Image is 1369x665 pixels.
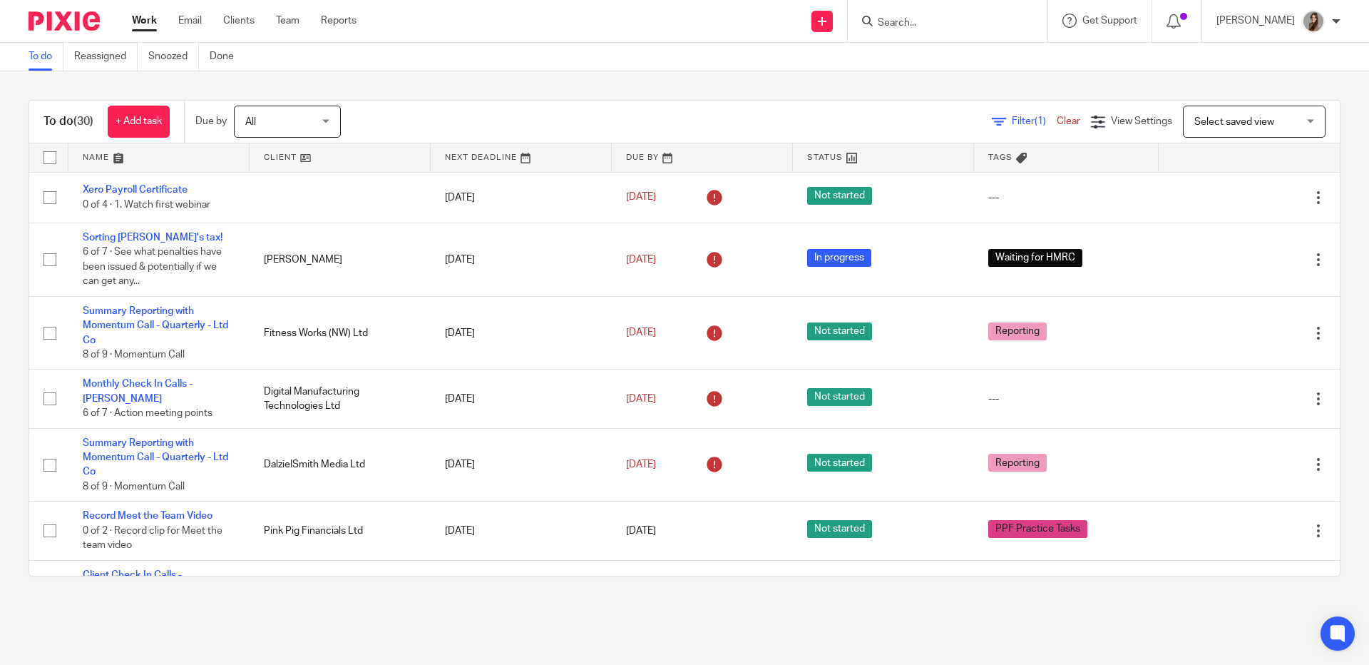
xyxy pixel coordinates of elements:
span: Tags [988,153,1012,161]
a: Clients [223,14,255,28]
a: Summary Reporting with Momentum Call - Quarterly - Ltd Co [83,438,228,477]
a: Snoozed [148,43,199,71]
span: Not started [807,388,872,406]
td: DalzielSmith Media Ltd [250,428,431,502]
a: + Add task [108,106,170,138]
td: Pink Pig Financials Ltd [250,560,431,619]
span: [DATE] [626,328,656,338]
img: Pixie [29,11,100,31]
a: Monthly Check In Calls - [PERSON_NAME] [83,379,193,403]
span: View Settings [1111,116,1172,126]
td: [DATE] [431,296,612,370]
span: Not started [807,187,872,205]
a: Reports [321,14,357,28]
span: Select saved view [1194,117,1274,127]
span: Waiting for HMRC [988,249,1082,267]
td: [DATE] [431,428,612,502]
span: Reporting [988,454,1047,472]
td: Fitness Works (NW) Ltd [250,296,431,370]
span: Get Support [1082,16,1137,26]
td: [DATE] [431,560,612,619]
h1: To do [43,114,93,129]
span: (30) [73,116,93,127]
div: --- [988,191,1145,205]
td: Digital Manufacturing Technologies Ltd [250,370,431,428]
a: Summary Reporting with Momentum Call - Quarterly - Ltd Co [83,306,228,345]
span: 6 of 7 · See what penalties have been issued & potentially if we can get any... [83,248,222,287]
span: [DATE] [626,193,656,203]
a: Team [276,14,299,28]
span: In progress [807,249,871,267]
td: [PERSON_NAME] [250,223,431,296]
span: 8 of 9 · Momentum Call [83,482,185,492]
a: Email [178,14,202,28]
span: Not started [807,454,872,472]
span: All [245,117,256,127]
span: Not started [807,323,872,340]
img: 22.png [1302,10,1325,33]
td: [DATE] [431,172,612,223]
a: To do [29,43,63,71]
a: Xero Payroll Certificate [83,185,188,195]
div: --- [988,392,1145,406]
a: Client Check In Calls - [PERSON_NAME] [83,570,182,594]
a: Work [132,14,157,28]
td: Pink Pig Financials Ltd [250,502,431,560]
a: Sorting [PERSON_NAME]'s tax! [83,233,223,243]
span: Reporting [988,323,1047,340]
span: PPF Practice Tasks [988,520,1087,538]
td: [DATE] [431,370,612,428]
span: [DATE] [626,255,656,265]
a: Done [210,43,245,71]
td: [DATE] [431,223,612,296]
input: Search [876,17,1005,30]
span: (1) [1035,116,1046,126]
a: Reassigned [74,43,138,71]
a: Clear [1057,116,1080,126]
span: 0 of 2 · Record clip for Meet the team video [83,526,222,551]
a: Record Meet the Team Video [83,511,212,521]
span: [DATE] [626,526,656,536]
p: Due by [195,114,227,128]
span: 0 of 4 · 1. Watch first webinar [83,200,210,210]
td: [DATE] [431,502,612,560]
span: 8 of 9 · Momentum Call [83,350,185,360]
span: 6 of 7 · Action meeting points [83,408,212,418]
p: [PERSON_NAME] [1216,14,1295,28]
span: Filter [1012,116,1057,126]
span: [DATE] [626,394,656,404]
span: [DATE] [626,460,656,469]
span: Not started [807,520,872,538]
